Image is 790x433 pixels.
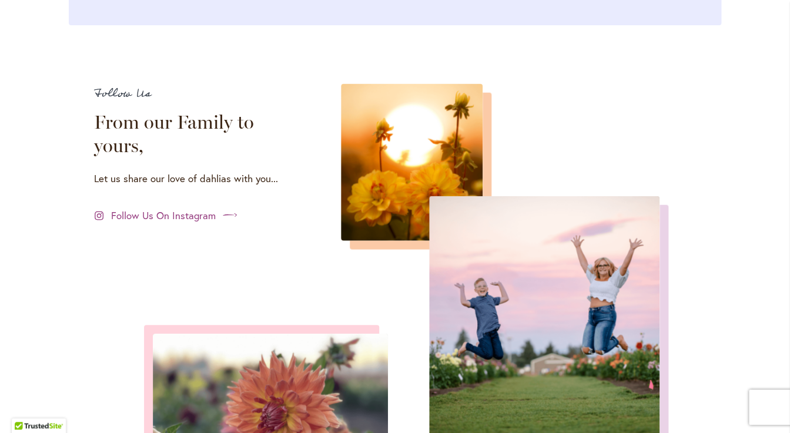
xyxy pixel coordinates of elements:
[94,84,285,103] p: Follow Us
[111,209,216,223] span: Follow Us On Instagram
[341,84,483,241] img: instagram-1.png
[94,200,239,231] a: Follow Us On Instagram
[94,110,285,157] h2: From our Family to yours,
[94,172,285,186] p: Let us share our love of dahlias with you...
